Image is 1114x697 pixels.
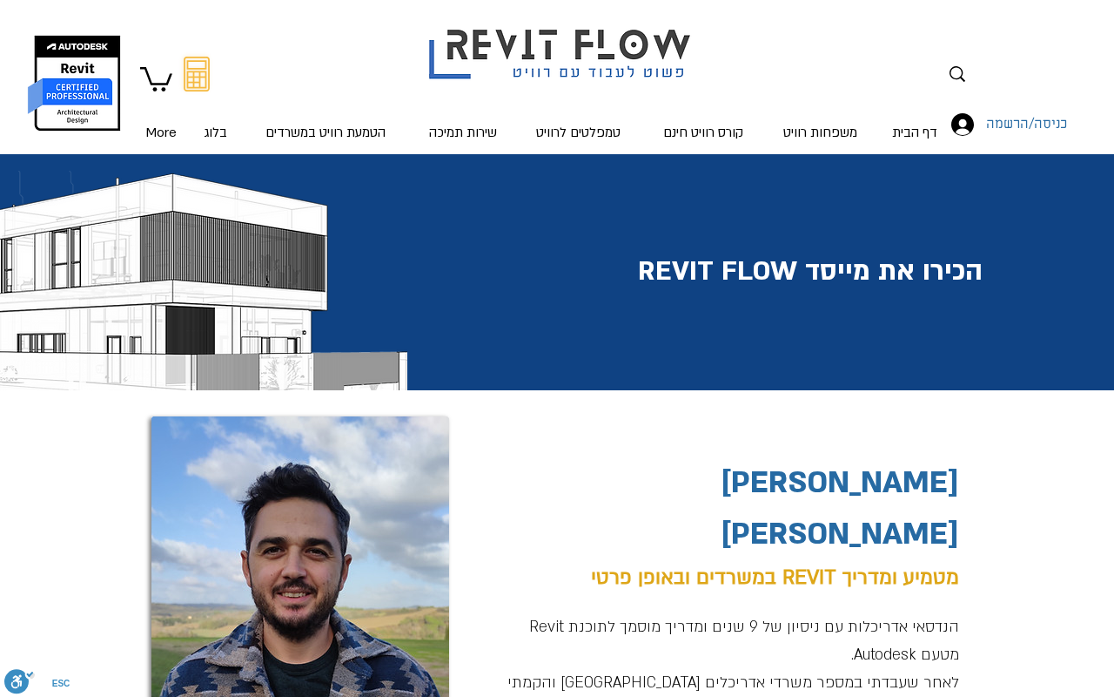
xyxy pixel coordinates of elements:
a: שירות תמיכה [410,107,515,142]
nav: אתר [127,107,953,142]
p: טמפלטים לרוויט [529,108,627,157]
p: דף הבית [885,108,944,157]
span: הכירו את מייסד REVIT FLOW [638,253,983,289]
span: [PERSON_NAME] [PERSON_NAME] [721,462,959,555]
p: שירות תמיכה [422,108,504,157]
p: הטמעת רוויט במשרדים [258,108,393,157]
span: מטמיע ומדריך REVIT במשרדים ובאופן פרטי [591,564,959,591]
p: More [138,108,184,157]
svg: מחשבון מעבר מאוטוקאד לרוויט [184,57,210,91]
a: דף הבית [876,107,953,142]
p: משפחות רוויט [776,108,864,157]
img: Revit flow logo פשוט לעבוד עם רוויט [412,3,713,84]
img: autodesk certified professional in revit for architectural design יונתן אלדד [26,35,123,132]
p: קורס רוויט חינם [656,108,750,157]
p: בלוג [197,108,234,157]
span: כניסה/הרשמה [980,113,1073,136]
a: הטמעת רוויט במשרדים [241,107,410,142]
a: קורס רוויט חינם [641,107,764,142]
button: כניסה/הרשמה [939,108,1017,141]
a: משפחות רוויט [764,107,876,142]
a: בלוג [190,107,241,142]
span: הנדסאי אדריכלות עם ניסיון של 9 שנים ומדריך מוסמך לתוכנת Revit מטעם Autodesk. [529,617,959,665]
a: טמפלטים לרוויט [515,107,641,142]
